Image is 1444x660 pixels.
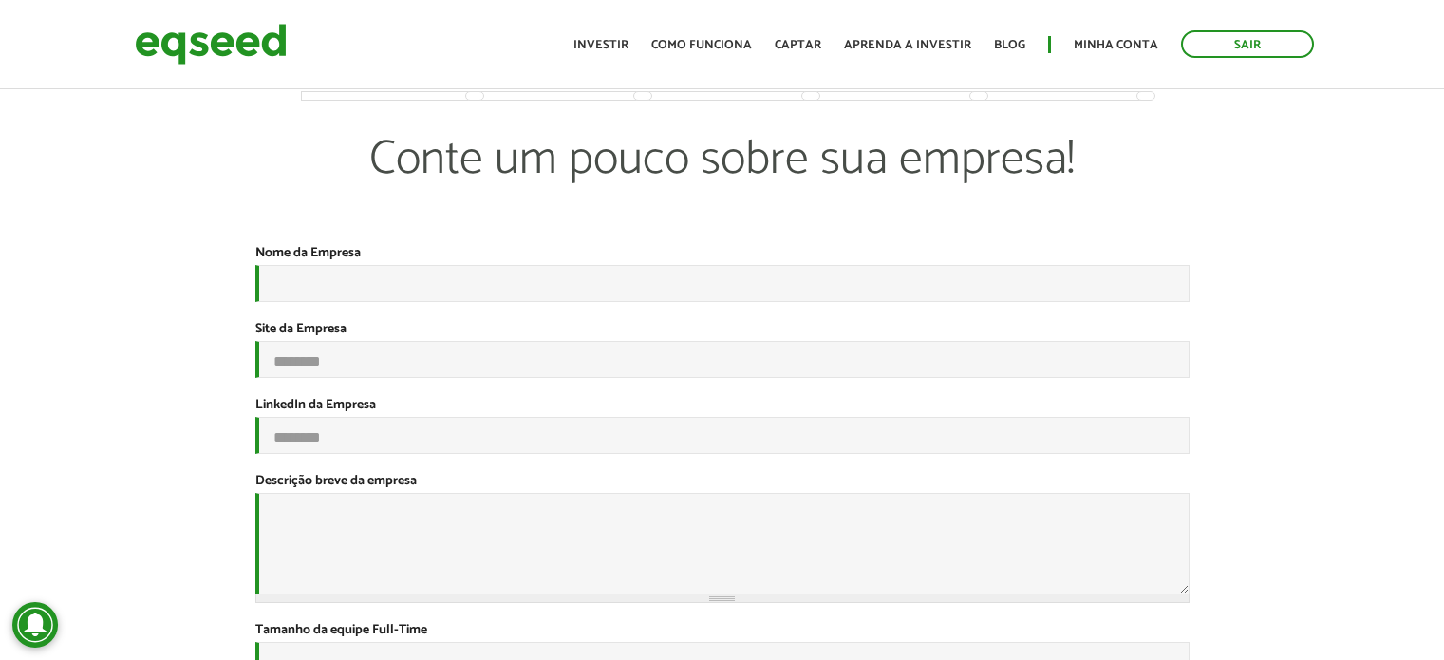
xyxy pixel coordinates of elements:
label: Nome da Empresa [255,247,361,260]
img: EqSeed [135,19,287,69]
label: LinkedIn da Empresa [255,399,376,412]
a: Sair [1181,30,1314,58]
label: Descrição breve da empresa [255,475,417,488]
a: Investir [573,39,628,51]
label: Site da Empresa [255,323,347,336]
a: Minha conta [1074,39,1158,51]
label: Tamanho da equipe Full-Time [255,624,427,637]
a: Aprenda a investir [844,39,971,51]
a: Blog [994,39,1025,51]
a: Captar [775,39,821,51]
p: Conte um pouco sobre sua empresa! [302,131,1143,245]
a: Como funciona [651,39,752,51]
